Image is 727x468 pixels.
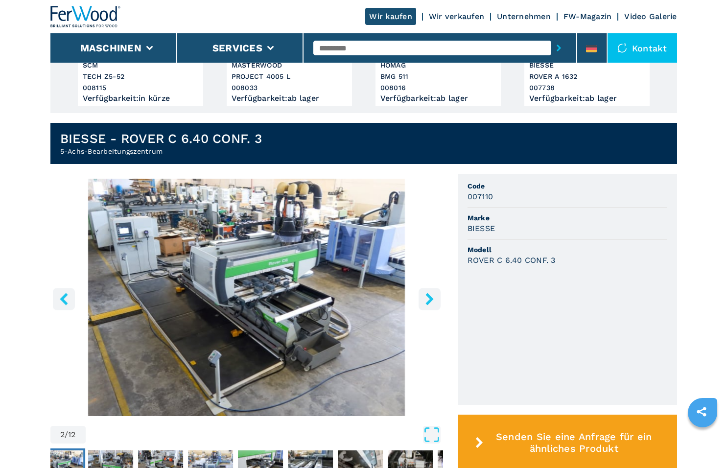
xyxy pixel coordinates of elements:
a: Wir verkaufen [429,12,484,21]
div: Go to Slide 2 [50,179,443,416]
img: 5-Achs-Bearbeitungszentrum BIESSE ROVER C 6.40 CONF. 3 [50,179,443,416]
div: Verfügbarkeit : ab lager [380,96,496,101]
div: Verfügbarkeit : ab lager [232,96,347,101]
a: Unternehmen [497,12,551,21]
span: Marke [468,213,667,223]
span: 2 [60,431,65,439]
h3: MASTERWOOD PROJECT 4005 L 008033 [232,60,347,94]
img: Kontakt [617,43,627,53]
h1: BIESSE - ROVER C 6.40 CONF. 3 [60,131,262,146]
span: Senden Sie eine Anfrage für ein ähnliches Produkt [487,431,660,454]
h3: HOMAG BMG 511 008016 [380,60,496,94]
div: Verfügbarkeit : in kürze [83,96,198,101]
h3: BIESSE [468,223,495,234]
button: Services [212,42,262,54]
button: Maschinen [80,42,141,54]
a: FW-Magazin [563,12,612,21]
button: Open Fullscreen [88,426,441,444]
span: / [65,431,68,439]
iframe: Chat [685,424,720,461]
a: Video Galerie [624,12,677,21]
h3: BIESSE ROVER A 1632 007738 [529,60,645,94]
span: 12 [68,431,76,439]
button: right-button [419,288,441,310]
span: Modell [468,245,667,255]
h3: 007110 [468,191,493,202]
span: Code [468,181,667,191]
img: Ferwood [50,6,121,27]
button: left-button [53,288,75,310]
div: Kontakt [608,33,677,63]
div: Verfügbarkeit : ab lager [529,96,645,101]
a: sharethis [689,399,714,424]
a: Wir kaufen [365,8,416,25]
h2: 5-Achs-Bearbeitungszentrum [60,146,262,156]
button: submit-button [551,37,566,59]
h3: SCM TECH Z5-52 008115 [83,60,198,94]
h3: ROVER C 6.40 CONF. 3 [468,255,556,266]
